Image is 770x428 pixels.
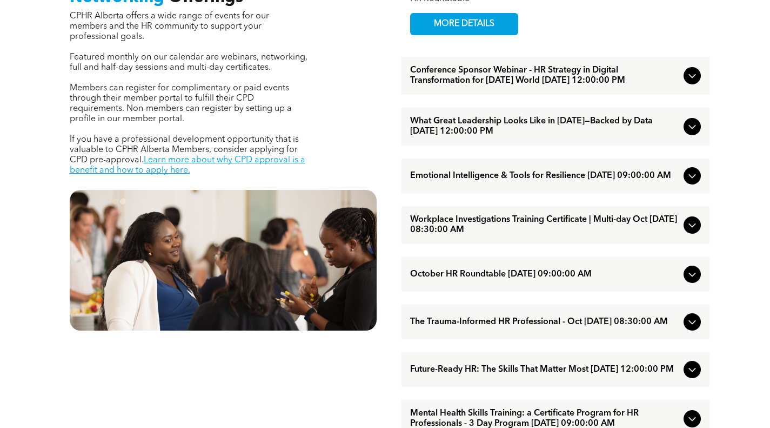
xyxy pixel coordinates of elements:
span: What Great Leadership Looks Like in [DATE]—Backed by Data [DATE] 12:00:00 PM [410,116,679,137]
span: MORE DETAILS [421,14,507,35]
span: Workplace Investigations Training Certificate | Multi-day Oct [DATE] 08:30:00 AM [410,215,679,235]
a: MORE DETAILS [410,13,518,35]
span: CPHR Alberta offers a wide range of events for our members and the HR community to support your p... [70,12,269,41]
span: Featured monthly on our calendar are webinars, networking, full and half-day sessions and multi-d... [70,53,307,72]
a: Learn more about why CPD approval is a benefit and how to apply here. [70,156,305,175]
span: Emotional Intelligence & Tools for Resilience [DATE] 09:00:00 AM [410,171,679,181]
span: The Trauma-Informed HR Professional - Oct [DATE] 08:30:00 AM [410,317,679,327]
span: October HR Roundtable [DATE] 09:00:00 AM [410,269,679,280]
span: Future-Ready HR: The Skills That Matter Most [DATE] 12:00:00 PM [410,365,679,375]
span: If you have a professional development opportunity that is valuable to CPHR Alberta Members, cons... [70,135,299,164]
span: Members can register for complimentary or paid events through their member portal to fulfill thei... [70,84,292,123]
span: Conference Sponsor Webinar - HR Strategy in Digital Transformation for [DATE] World [DATE] 12:00:... [410,65,679,86]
